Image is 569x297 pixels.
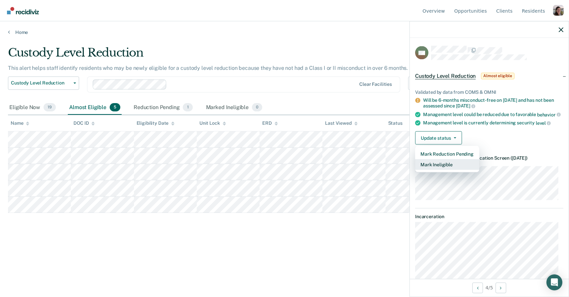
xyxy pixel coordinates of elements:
button: Previous Opportunity [472,282,483,293]
button: Next Opportunity [496,282,506,293]
button: Profile dropdown button [553,5,564,16]
div: Management level could be reduced due to favorable [423,111,563,117]
div: Last Viewed [325,120,357,126]
span: level [536,120,551,126]
div: Eligible Now [8,100,57,115]
dt: Most Recent Security Classification Screen ( [DATE] ) [415,155,563,161]
div: Dropdown Menu [415,146,479,172]
div: Marked Ineligible [205,100,264,115]
div: Clear facilities [359,81,392,87]
span: Custody Level Reduction [11,80,71,86]
dt: Incarceration [415,214,563,220]
span: 5 [110,103,120,112]
div: Name [11,120,29,126]
span: 19 [44,103,56,112]
div: Management level is currently determining security [423,120,563,126]
button: Mark Reduction Pending [415,148,479,159]
div: 4 / 5 [410,279,569,296]
div: Eligibility Date [137,120,175,126]
div: Open Intercom Messenger [546,274,562,290]
span: Custody Level Reduction [415,73,476,79]
div: DOC ID [73,120,95,126]
div: Reduction Pending [132,100,194,115]
span: 1 [183,103,192,112]
div: Unit Lock [199,120,226,126]
div: Validated by data from COMS & OMNI [415,89,563,95]
img: Recidiviz [7,7,39,14]
span: Almost eligible [481,73,514,79]
span: behavior [537,112,561,117]
button: Update status [415,131,462,144]
p: This alert helps staff identify residents who may be newly eligible for a custody level reduction... [8,65,408,71]
a: Home [8,29,561,35]
div: Almost Eligible [68,100,122,115]
span: 0 [252,103,262,112]
div: ERD [262,120,278,126]
div: Will be 6-months misconduct-free on [DATE] and has not been assessed since [DATE] [423,97,563,109]
div: Status [388,120,402,126]
button: Mark Ineligible [415,159,479,170]
div: Custody Level Reduction [8,46,435,65]
div: Custody Level ReductionAlmost eligible [410,65,569,86]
